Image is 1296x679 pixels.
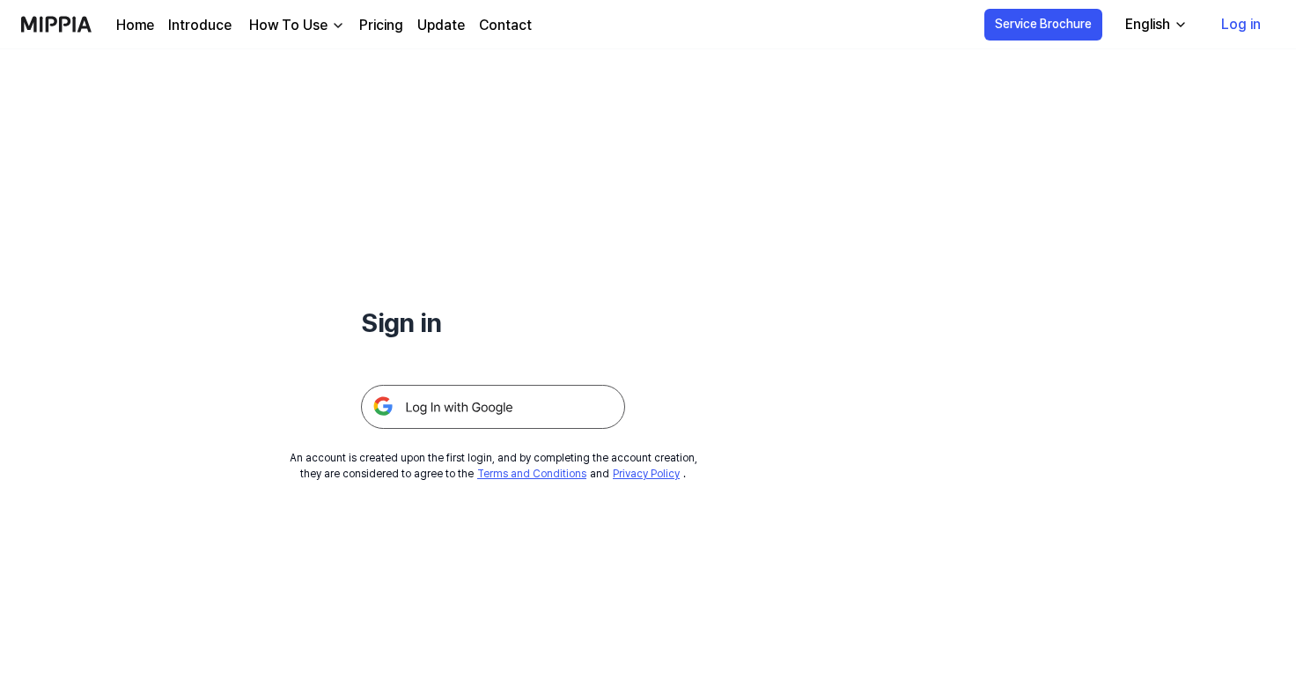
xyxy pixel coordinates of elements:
a: Home [116,15,154,36]
a: Contact [479,15,532,36]
a: Update [417,15,465,36]
div: English [1122,14,1174,35]
div: How To Use [246,15,331,36]
img: 구글 로그인 버튼 [361,385,625,429]
a: Introduce [168,15,232,36]
a: Pricing [359,15,403,36]
img: down [331,18,345,33]
button: How To Use [246,15,345,36]
a: Terms and Conditions [477,468,586,480]
button: Service Brochure [984,9,1102,41]
div: An account is created upon the first login, and by completing the account creation, they are cons... [290,450,697,482]
h1: Sign in [361,303,625,343]
button: English [1111,7,1198,42]
a: Privacy Policy [613,468,680,480]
